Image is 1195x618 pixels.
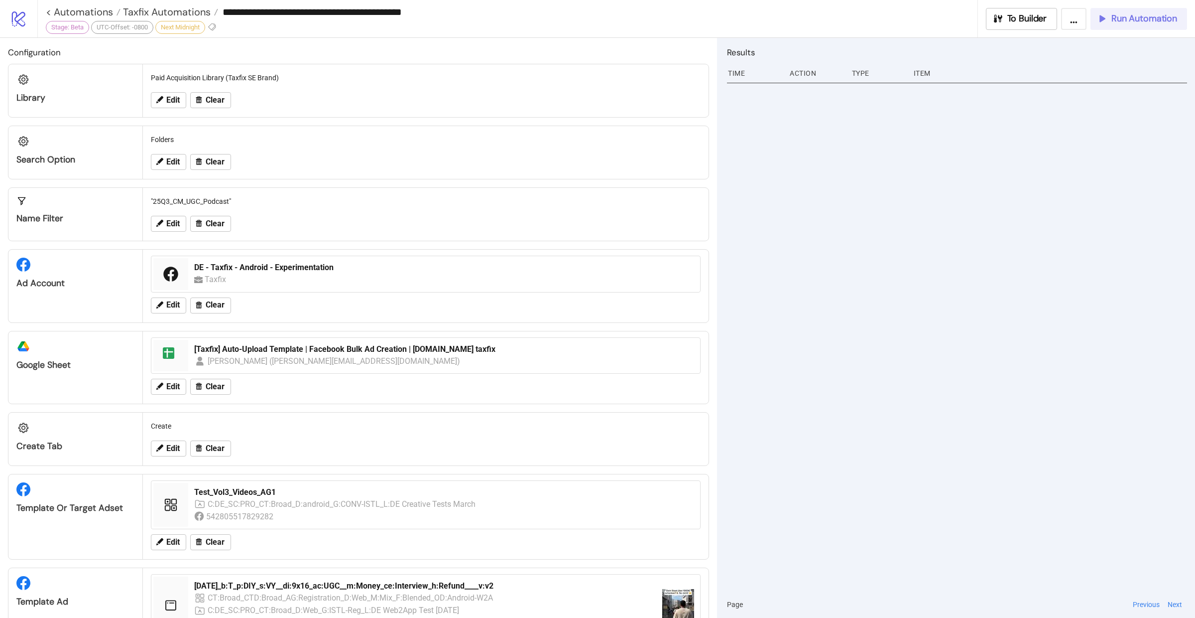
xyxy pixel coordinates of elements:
div: Test_Vol3_Videos_AG1 [194,487,694,498]
button: Edit [151,154,186,170]
div: Google Sheet [16,359,134,371]
button: Clear [190,534,231,550]
div: Stage: Beta [46,21,89,34]
div: Search Option [16,154,134,165]
div: Name Filter [16,213,134,224]
button: Edit [151,441,186,457]
span: Clear [206,444,225,453]
div: Ad Account [16,278,134,289]
button: Edit [151,298,186,313]
div: Action [789,64,843,83]
div: C:DE_SC:PRO_CT:Broad_D:Web_G:ISTL-Reg_L:DE Web2App Test [DATE] [208,604,460,617]
div: [DATE]_b:T_p:DIY_s:VY__di:9x16_ac:UGC__m:Money_ce:Interview_h:Refund____v:v2 [194,581,654,592]
div: "25Q3_CM_UGC_Podcast" [147,192,705,211]
button: Edit [151,216,186,232]
button: Clear [190,441,231,457]
div: Type [851,64,906,83]
div: Time [727,64,782,83]
div: Paid Acquisition Library (Taxfix SE Brand) [147,68,705,87]
div: 542805517829282 [206,510,275,523]
span: Page [727,599,743,610]
span: To Builder [1007,13,1047,24]
span: Edit [166,301,180,309]
h2: Configuration [8,46,709,59]
div: UTC-Offset: -0800 [91,21,153,34]
div: Item [913,64,1187,83]
span: Edit [166,219,180,228]
button: Previous [1130,599,1163,610]
button: Clear [190,92,231,108]
span: Clear [206,301,225,309]
div: Create Tab [16,441,134,452]
button: Edit [151,379,186,395]
span: Run Automation [1111,13,1177,24]
button: Run Automation [1090,8,1187,30]
a: < Automations [46,7,120,17]
h2: Results [727,46,1187,59]
div: Taxfix [205,273,230,286]
div: [PERSON_NAME] ([PERSON_NAME][EMAIL_ADDRESS][DOMAIN_NAME]) [208,355,461,367]
span: Edit [166,382,180,391]
div: Template Ad [16,596,134,608]
div: Library [16,92,134,104]
div: DE - Taxfix - Android - Experimentation [194,262,694,273]
span: Edit [166,538,180,547]
span: Clear [206,382,225,391]
span: Clear [206,96,225,105]
span: Clear [206,538,225,547]
button: Clear [190,379,231,395]
button: Edit [151,534,186,550]
button: Edit [151,92,186,108]
span: Edit [166,157,180,166]
button: ... [1061,8,1086,30]
span: Clear [206,219,225,228]
span: Edit [166,444,180,453]
div: [Taxfix] Auto-Upload Template | Facebook Bulk Ad Creation | [DOMAIN_NAME] taxfix [194,344,694,355]
button: Clear [190,216,231,232]
div: Folders [147,130,705,149]
span: Edit [166,96,180,105]
div: C:DE_SC:PRO_CT:Broad_D:android_G:CONV-ISTL_L:DE Creative Tests March [208,498,476,510]
button: To Builder [986,8,1058,30]
div: Next Midnight [155,21,205,34]
a: Taxfix Automations [120,7,218,17]
button: Clear [190,154,231,170]
span: Clear [206,157,225,166]
button: Next [1165,599,1185,610]
button: Clear [190,298,231,313]
div: CT:Broad_CTD:Broad_AG:Registration_D:Web_M:Mix_F:Blended_OD:Android-W2A [208,592,493,604]
span: Taxfix Automations [120,5,211,18]
div: Template or Target Adset [16,502,134,514]
div: Create [147,417,705,436]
